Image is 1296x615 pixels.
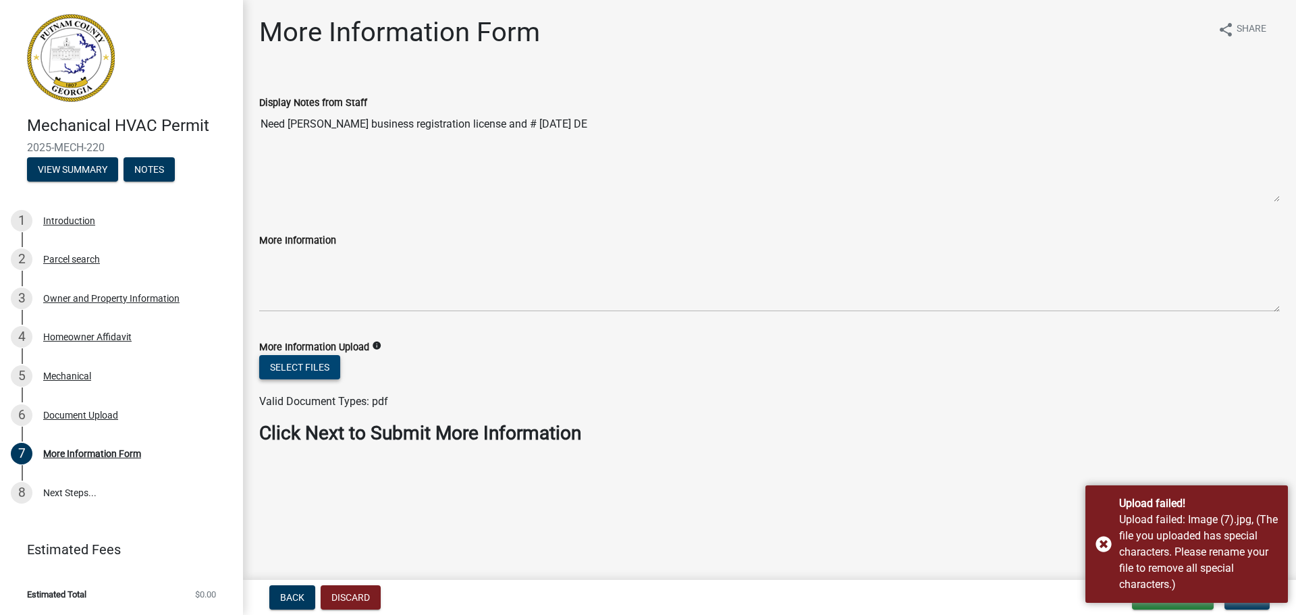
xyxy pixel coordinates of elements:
[1237,22,1266,38] span: Share
[11,210,32,232] div: 1
[43,410,118,420] div: Document Upload
[11,288,32,309] div: 3
[27,116,232,136] h4: Mechanical HVAC Permit
[259,236,336,246] label: More Information
[43,371,91,381] div: Mechanical
[195,590,216,599] span: $0.00
[259,343,369,352] label: More Information Upload
[1119,512,1278,593] div: Upload failed: Image (7).jpg, (The file you uploaded has special characters. Please rename your f...
[321,585,381,610] button: Discard
[269,585,315,610] button: Back
[27,590,86,599] span: Estimated Total
[11,365,32,387] div: 5
[259,16,540,49] h1: More Information Form
[259,99,367,108] label: Display Notes from Staff
[124,165,175,176] wm-modal-confirm: Notes
[11,404,32,426] div: 6
[43,255,100,264] div: Parcel search
[43,216,95,225] div: Introduction
[43,449,141,458] div: More Information Form
[27,157,118,182] button: View Summary
[27,14,115,102] img: Putnam County, Georgia
[11,482,32,504] div: 8
[280,592,304,603] span: Back
[1119,496,1278,512] div: Upload failed!
[27,141,216,154] span: 2025-MECH-220
[11,443,32,464] div: 7
[43,294,180,303] div: Owner and Property Information
[259,422,581,444] strong: Click Next to Submit More Information
[11,326,32,348] div: 4
[124,157,175,182] button: Notes
[11,536,221,563] a: Estimated Fees
[259,355,340,379] button: Select files
[27,165,118,176] wm-modal-confirm: Summary
[43,332,132,342] div: Homeowner Affidavit
[11,248,32,270] div: 2
[1218,22,1234,38] i: share
[1207,16,1277,43] button: shareShare
[259,111,1280,203] textarea: Need [PERSON_NAME] business registration license and # [DATE] DE
[372,341,381,350] i: info
[259,395,388,408] span: Valid Document Types: pdf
